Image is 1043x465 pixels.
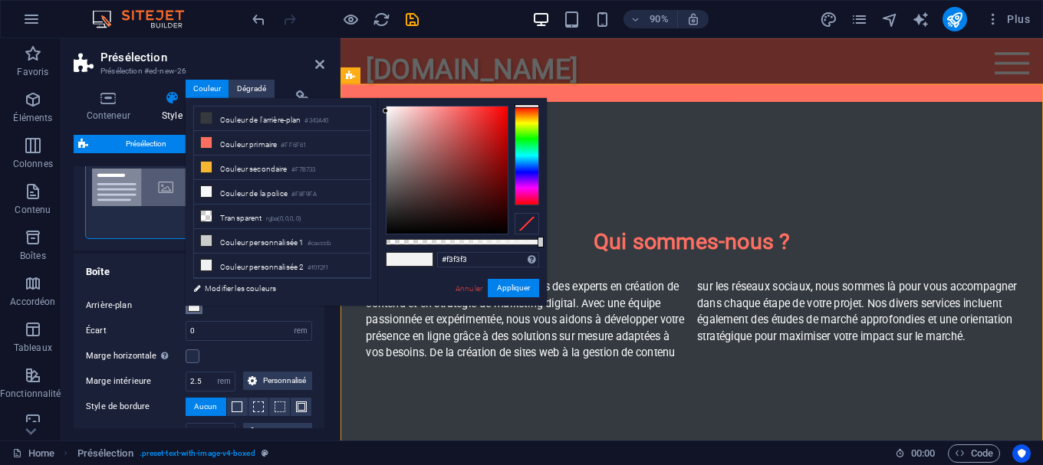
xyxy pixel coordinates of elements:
[403,11,421,28] i: Enregistrer (Ctrl+S)
[243,423,312,441] button: Personnalisé
[262,423,308,441] span: Personnalisé
[686,12,700,26] i: Lors du redimensionnement, ajuster automatiquement le niveau de zoom en fonction de l'appareil sé...
[515,213,539,234] div: Clear Color Selection
[881,11,899,28] i: Navigateur
[912,10,930,28] button: text_generator
[410,253,433,266] span: #f3f3f3
[922,447,924,459] span: :
[308,238,331,249] small: #cacccb
[86,424,186,442] label: Coins arrondis
[10,296,55,308] p: Accordéon
[74,90,149,123] h4: Conteneur
[820,11,837,28] i: Design (Ctrl+Alt+Y)
[186,398,226,416] button: Aucun
[249,10,268,28] button: undo
[243,372,312,390] button: Personnalisé
[86,326,186,335] label: Écart
[454,283,484,294] a: Annuler
[77,444,268,463] nav: breadcrumb
[895,444,936,463] h6: Durée de la session
[74,135,205,153] button: Présélection
[250,11,268,28] i: Annuler : Variante modifiée : Boxed (Ctrl+Z)
[281,90,324,123] h4: Lien
[647,10,671,28] h6: 90%
[13,112,52,124] p: Éléments
[387,253,410,266] span: #f3f3f3
[13,158,53,170] p: Colonnes
[911,444,935,463] span: 00 00
[186,80,229,98] div: Couleur
[194,254,370,278] li: Couleur personnalisée 2
[372,10,390,28] button: reload
[623,10,678,28] button: 90%
[20,250,46,262] p: Boîtes
[488,279,539,297] button: Appliquer
[194,229,370,254] li: Couleur personnalisée 1
[281,140,306,151] small: #FF6F61
[74,254,324,281] h4: Boîte
[979,7,1036,31] button: Plus
[985,11,1030,27] span: Plus
[149,90,201,123] h4: Style
[86,398,186,416] label: Style de bordure
[12,444,54,463] a: Cliquez pour annuler la sélection. Double-cliquez pour ouvrir Pages.
[194,156,370,180] li: Couleur secondaire
[194,398,217,416] span: Aucun
[403,10,421,28] button: save
[17,66,48,78] p: Favoris
[86,372,186,391] label: Marge intérieure
[1012,444,1031,463] button: Usercentrics
[262,449,268,457] i: Cet élément est une présélection personnalisable.
[291,189,317,200] small: #F8F9FA
[194,131,370,156] li: Couleur primaire
[88,10,203,28] img: Editor Logo
[948,444,1000,463] button: Code
[955,444,993,463] span: Code
[86,347,186,365] label: Marge horizontale
[851,10,869,28] button: pages
[262,372,308,390] span: Personnalisé
[851,11,868,28] i: Pages (Ctrl+Alt+S)
[308,263,328,273] small: #f0f2f1
[100,51,324,64] h2: Présélection
[14,342,52,354] p: Tableaux
[912,11,929,28] i: AI Writer
[77,444,133,463] span: Cliquez pour sélectionner. Double-cliquez pour modifier.
[86,296,186,315] label: Arrière-plan
[229,80,274,98] div: Dégradé
[820,10,838,28] button: design
[100,64,294,78] h3: Présélection #ed-new-26
[881,10,900,28] button: navigator
[194,106,370,131] li: Couleur de l'arrière-plan
[946,11,963,28] i: Publier
[266,214,302,224] small: rgba(0,0,0,.0)
[291,165,316,175] small: #F7B733
[304,116,328,126] small: #343A40
[186,279,364,298] a: Modifier les couleurs
[194,205,370,229] li: Transparent
[93,135,200,153] span: Présélection
[140,444,255,463] span: . preset-text-with-image-v4-boxed
[943,7,967,31] button: publish
[194,180,370,205] li: Couleur de la police
[15,204,51,216] p: Contenu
